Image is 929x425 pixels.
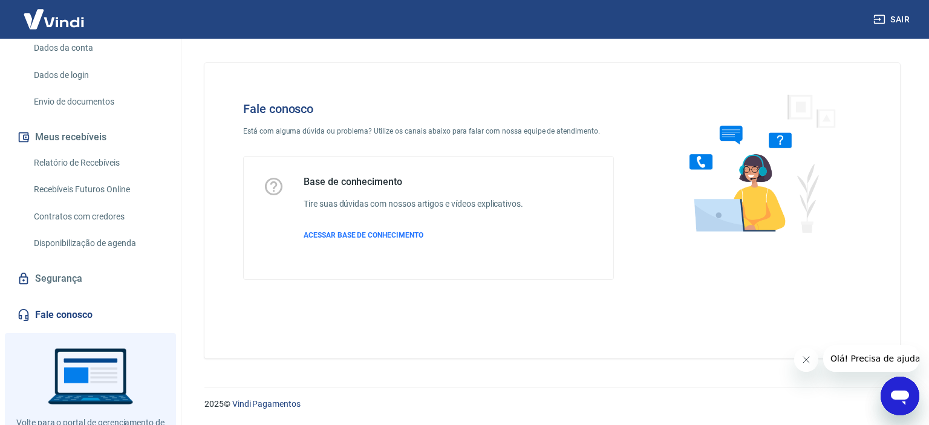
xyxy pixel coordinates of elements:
[823,345,919,372] iframe: Mensagem da empresa
[871,8,914,31] button: Sair
[7,8,102,18] span: Olá! Precisa de ajuda?
[29,63,166,88] a: Dados de login
[232,399,301,409] a: Vindi Pagamentos
[304,198,523,210] h6: Tire suas dúvidas com nossos artigos e vídeos explicativos.
[29,151,166,175] a: Relatório de Recebíveis
[29,177,166,202] a: Recebíveis Futuros Online
[243,126,614,137] p: Está com alguma dúvida ou problema? Utilize os canais abaixo para falar com nossa equipe de atend...
[204,398,900,410] p: 2025 ©
[29,36,166,60] a: Dados da conta
[15,124,166,151] button: Meus recebíveis
[29,204,166,229] a: Contratos com credores
[243,102,614,116] h4: Fale conosco
[15,265,166,292] a: Segurança
[665,82,849,244] img: Fale conosco
[881,377,919,415] iframe: Botão para abrir a janela de mensagens, conversa em andamento
[304,231,423,239] span: ACESSAR BASE DE CONHECIMENTO
[304,176,523,188] h5: Base de conhecimento
[15,1,93,37] img: Vindi
[304,230,523,241] a: ACESSAR BASE DE CONHECIMENTO
[794,348,818,372] iframe: Fechar mensagem
[15,302,166,328] a: Fale conosco
[29,231,166,256] a: Disponibilização de agenda
[29,89,166,114] a: Envio de documentos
